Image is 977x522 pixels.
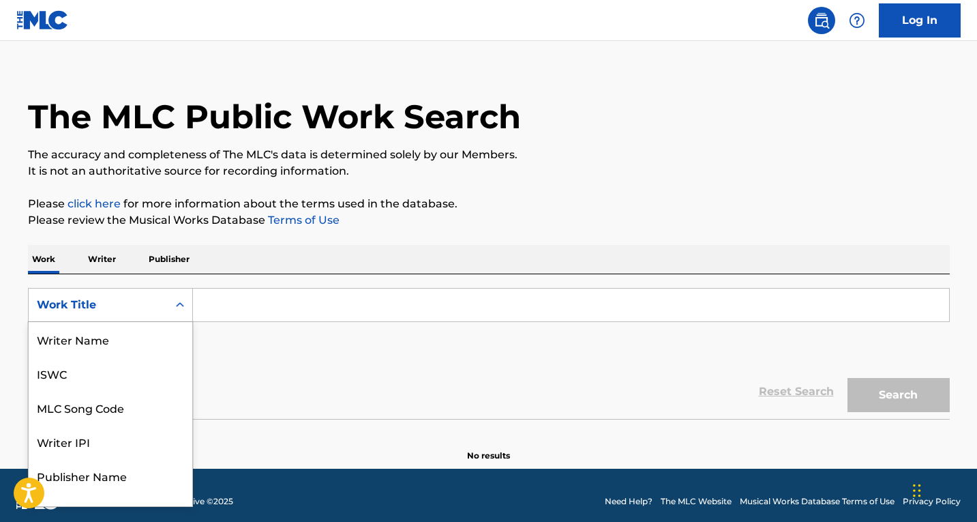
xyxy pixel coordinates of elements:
img: search [813,12,830,29]
p: It is not an authoritative source for recording information. [28,163,950,179]
p: Please for more information about the terms used in the database. [28,196,950,212]
a: Privacy Policy [903,495,961,508]
a: Musical Works Database Terms of Use [740,495,895,508]
div: MLC Song Code [29,390,192,424]
p: Writer [84,245,120,274]
h1: The MLC Public Work Search [28,96,521,137]
p: No results [467,433,510,462]
a: The MLC Website [661,495,732,508]
a: Need Help? [605,495,652,508]
a: Terms of Use [265,214,340,227]
div: ISWC [29,356,192,390]
a: Public Search [808,7,835,34]
iframe: Chat Widget [909,456,977,522]
form: Search Form [28,288,950,419]
img: MLC Logo [16,10,69,30]
div: Work Title [37,297,160,313]
a: Log In [879,3,961,38]
p: Publisher [145,245,194,274]
a: click here [67,197,121,210]
div: Writer IPI [29,424,192,459]
div: Publisher Name [29,459,192,493]
div: Drag [913,470,921,511]
div: Writer Name [29,322,192,356]
p: Please review the Musical Works Database [28,212,950,229]
p: Work [28,245,59,274]
p: The accuracy and completeness of The MLC's data is determined solely by our Members. [28,147,950,163]
div: Help [843,7,871,34]
img: help [849,12,865,29]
